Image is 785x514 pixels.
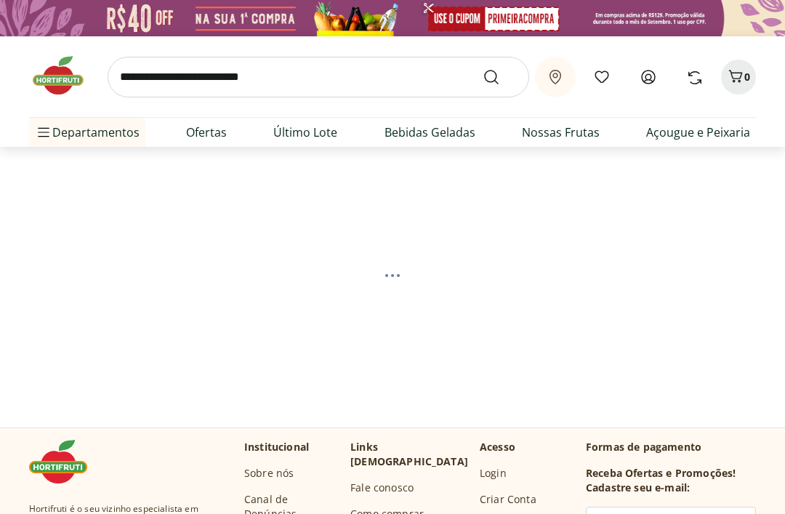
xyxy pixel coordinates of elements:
[586,481,690,495] h3: Cadastre seu e-mail:
[480,440,515,454] p: Acesso
[586,466,736,481] h3: Receba Ofertas e Promoções!
[108,57,529,97] input: search
[29,440,102,483] img: Hortifruti
[273,124,337,141] a: Último Lote
[186,124,227,141] a: Ofertas
[483,68,518,86] button: Submit Search
[646,124,750,141] a: Açougue e Peixaria
[244,466,294,481] a: Sobre nós
[244,440,309,454] p: Institucional
[350,481,414,495] a: Fale conosco
[721,60,756,95] button: Carrinho
[35,115,52,150] button: Menu
[744,70,750,84] span: 0
[522,124,600,141] a: Nossas Frutas
[35,115,140,150] span: Departamentos
[586,440,756,454] p: Formas de pagamento
[29,54,102,97] img: Hortifruti
[480,466,507,481] a: Login
[385,124,475,141] a: Bebidas Geladas
[350,440,468,469] p: Links [DEMOGRAPHIC_DATA]
[480,492,536,507] a: Criar Conta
